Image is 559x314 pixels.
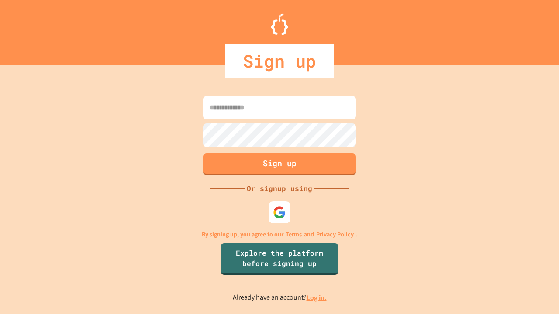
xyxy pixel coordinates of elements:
[202,230,358,239] p: By signing up, you agree to our and .
[203,153,356,175] button: Sign up
[271,13,288,35] img: Logo.svg
[245,183,314,194] div: Or signup using
[307,293,327,302] a: Log in.
[225,44,334,78] div: Sign up
[221,243,338,275] a: Explore the platform before signing up
[286,230,302,239] a: Terms
[233,292,327,303] p: Already have an account?
[522,279,550,305] iframe: chat widget
[316,230,354,239] a: Privacy Policy
[273,206,286,219] img: google-icon.svg
[487,241,550,278] iframe: chat widget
